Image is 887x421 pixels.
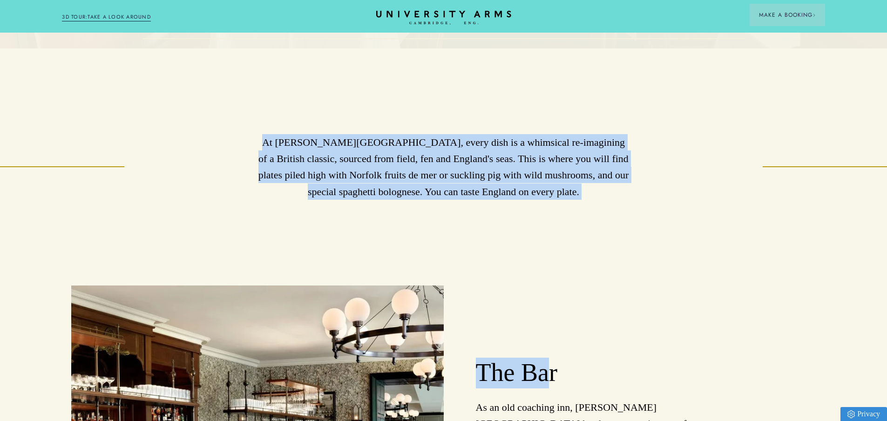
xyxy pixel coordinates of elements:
h2: The Bar [476,358,754,388]
span: Make a Booking [759,11,816,19]
button: Make a BookingArrow icon [750,4,825,26]
a: 3D TOUR:TAKE A LOOK AROUND [62,13,151,21]
a: Home [376,11,511,25]
a: Privacy [840,407,887,421]
p: At [PERSON_NAME][GEOGRAPHIC_DATA], every dish is a whimsical re-imagining of a British classic, s... [257,134,630,200]
img: Arrow icon [813,14,816,17]
img: Privacy [847,410,855,418]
